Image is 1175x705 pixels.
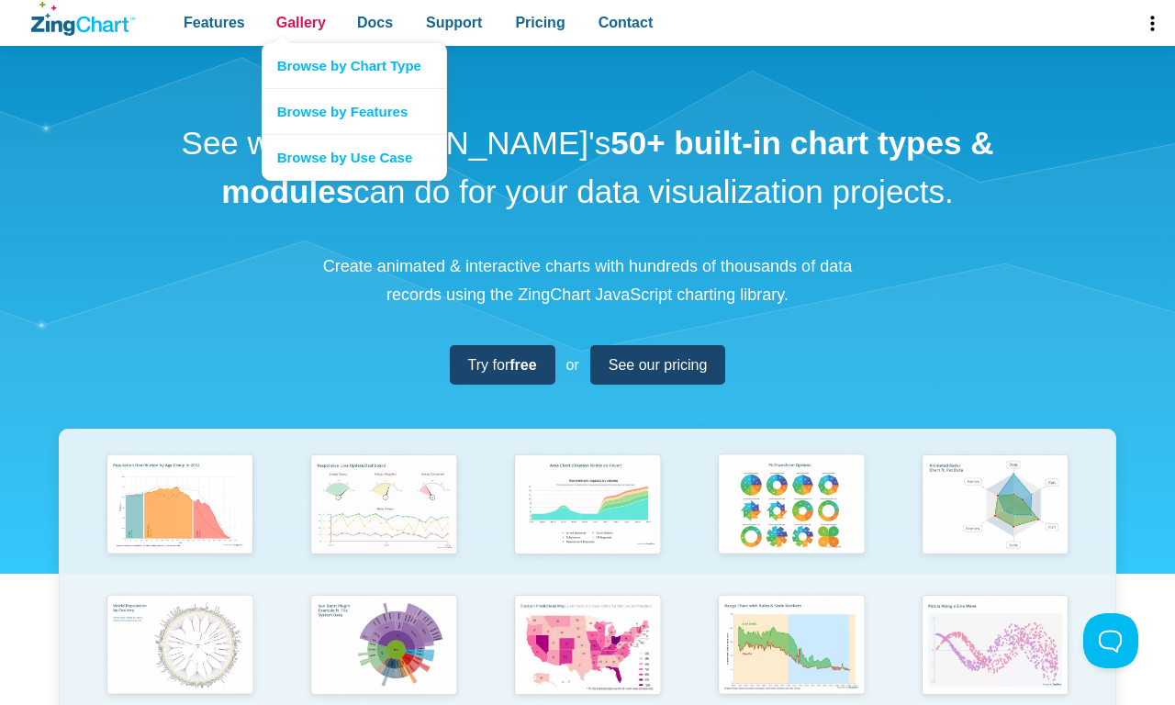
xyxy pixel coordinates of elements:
img: Election Predictions Map [506,588,669,705]
a: Pie Transform Options [689,448,893,588]
span: Features [184,10,245,35]
img: Sun Burst Plugin Example ft. File System Data [302,588,465,704]
strong: 50+ built-in chart types & modules [221,125,993,209]
span: Docs [357,10,393,35]
a: Browse by Use Case [263,134,446,180]
a: ZingChart Logo. Click to return to the homepage [31,2,135,36]
a: Animated Radar Chart ft. Pet Data [893,448,1097,588]
img: Pie Transform Options [710,448,873,565]
a: Browse by Chart Type [263,43,446,88]
span: Try for [468,352,537,377]
img: Animated Radar Chart ft. Pet Data [913,448,1077,565]
img: Area Chart (Displays Nodes on Hover) [506,448,669,565]
span: Contact [599,10,654,35]
a: Try forfree [450,345,555,385]
span: Support [426,10,482,35]
span: or [566,352,579,377]
span: See our pricing [609,352,708,377]
a: Population Distribution by Age Group in 2052 [78,448,282,588]
p: Create animated & interactive charts with hundreds of thousands of data records using the ZingCha... [312,252,863,308]
strong: free [509,357,536,373]
span: Pricing [515,10,565,35]
a: See our pricing [590,345,726,385]
span: Gallery [276,10,326,35]
img: Responsive Live Update Dashboard [302,448,465,565]
img: Points Along a Sine Wave [913,588,1077,705]
h1: See what [PERSON_NAME]'s can do for your data visualization projects. [174,119,1001,216]
a: Area Chart (Displays Nodes on Hover) [486,448,689,588]
img: Range Chart with Rultes & Scale Markers [710,588,873,705]
img: Population Distribution by Age Group in 2052 [98,448,262,565]
a: Browse by Features [263,88,446,134]
a: Responsive Live Update Dashboard [282,448,486,588]
iframe: Toggle Customer Support [1083,613,1138,668]
img: World Population by Country [98,588,262,705]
